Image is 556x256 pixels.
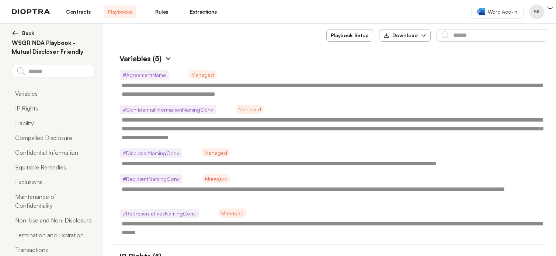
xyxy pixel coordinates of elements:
[188,70,217,79] span: Managed
[62,6,95,18] a: Contracts
[488,8,517,15] span: Word Add-in
[12,101,94,116] button: IP Rights
[477,8,485,15] img: word
[120,209,199,218] span: # RepresentativesNamingConv
[529,4,544,19] button: Profile menu
[383,32,418,39] div: Download
[12,175,94,189] button: Exclusions
[218,208,247,218] span: Managed
[12,9,50,14] img: logo
[120,174,183,183] span: # RecipientNamingConv
[22,29,34,37] span: Back
[236,105,264,114] span: Managed
[12,160,94,175] button: Equitable Remedies
[164,55,172,62] img: Expand
[120,148,182,158] span: # DiscloserNamingConv
[12,29,94,37] button: Back
[120,105,216,114] span: # ConfidentialInformationNamingConv
[145,6,178,18] a: Rules
[12,130,94,145] button: Compelled Disclosure
[202,174,230,183] span: Managed
[12,189,94,213] button: Maintenance of Confidentiality
[12,38,94,56] h2: WSGR NDA Playbook - Mutual Discloser Friendly
[12,29,19,37] img: left arrow
[12,145,94,160] button: Confidential Information
[104,6,136,18] a: Playbooks
[202,148,230,157] span: Managed
[120,70,169,80] span: # AgreementName
[112,53,161,64] h1: Variables (5)
[326,29,373,42] button: Playbook Setup
[12,213,94,228] button: Non-Use and Non-Disclosure
[12,228,94,242] button: Termination and Expiration
[471,5,524,19] a: Word Add-in
[379,29,431,42] button: Download
[187,6,220,18] a: Extractions
[12,116,94,130] button: Liability
[12,86,94,101] button: Variables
